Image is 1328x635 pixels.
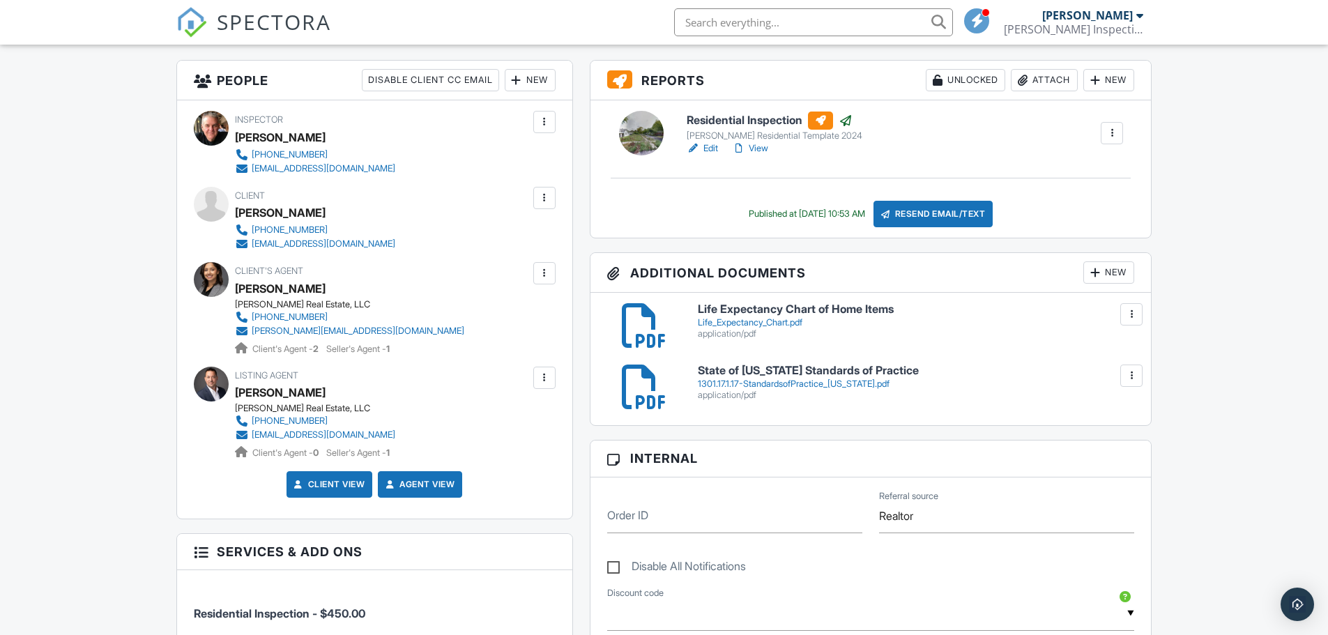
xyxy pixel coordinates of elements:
[687,112,862,130] h6: Residential Inspection
[235,310,464,324] a: [PHONE_NUMBER]
[252,447,321,458] span: Client's Agent -
[1011,69,1078,91] div: Attach
[732,141,768,155] a: View
[194,581,556,632] li: Service: Residential Inspection
[252,344,321,354] span: Client's Agent -
[749,208,865,220] div: Published at [DATE] 10:53 AM
[291,477,365,491] a: Client View
[326,344,390,354] span: Seller's Agent -
[235,162,395,176] a: [EMAIL_ADDRESS][DOMAIN_NAME]
[235,190,265,201] span: Client
[235,237,395,251] a: [EMAIL_ADDRESS][DOMAIN_NAME]
[235,299,475,310] div: [PERSON_NAME] Real Estate, LLC
[698,303,1135,316] h6: Life Expectancy Chart of Home Items
[235,278,326,299] a: [PERSON_NAME]
[687,112,862,142] a: Residential Inspection [PERSON_NAME] Residential Template 2024
[926,69,1005,91] div: Unlocked
[698,378,1135,390] div: 1301.17.1.17-StandardsofPractice_[US_STATE].pdf
[698,317,1135,328] div: Life_Expectancy_Chart.pdf
[1083,261,1134,284] div: New
[698,365,1135,377] h6: State of [US_STATE] Standards of Practice
[1281,588,1314,621] div: Open Intercom Messenger
[386,344,390,354] strong: 1
[362,69,499,91] div: Disable Client CC Email
[235,403,406,414] div: [PERSON_NAME] Real Estate, LLC
[590,61,1152,100] h3: Reports
[177,534,572,570] h3: Services & Add ons
[235,148,395,162] a: [PHONE_NUMBER]
[194,606,365,620] span: Residential Inspection - $450.00
[235,266,303,276] span: Client's Agent
[590,253,1152,293] h3: Additional Documents
[217,7,331,36] span: SPECTORA
[326,447,390,458] span: Seller's Agent -
[313,344,319,354] strong: 2
[176,19,331,48] a: SPECTORA
[235,223,395,237] a: [PHONE_NUMBER]
[1042,8,1133,22] div: [PERSON_NAME]
[235,202,326,223] div: [PERSON_NAME]
[235,414,395,428] a: [PHONE_NUMBER]
[235,370,298,381] span: Listing Agent
[313,447,319,458] strong: 0
[505,69,556,91] div: New
[235,382,326,403] a: [PERSON_NAME]
[252,224,328,236] div: [PHONE_NUMBER]
[698,365,1135,400] a: State of [US_STATE] Standards of Practice 1301.17.1.17-StandardsofPractice_[US_STATE].pdf applica...
[687,130,862,141] div: [PERSON_NAME] Residential Template 2024
[607,560,746,577] label: Disable All Notifications
[235,324,464,338] a: [PERSON_NAME][EMAIL_ADDRESS][DOMAIN_NAME]
[252,238,395,250] div: [EMAIL_ADDRESS][DOMAIN_NAME]
[235,127,326,148] div: [PERSON_NAME]
[698,390,1135,401] div: application/pdf
[873,201,993,227] div: Resend Email/Text
[1083,69,1134,91] div: New
[252,326,464,337] div: [PERSON_NAME][EMAIL_ADDRESS][DOMAIN_NAME]
[252,415,328,427] div: [PHONE_NUMBER]
[383,477,455,491] a: Agent View
[607,587,664,599] label: Discount code
[590,441,1152,477] h3: Internal
[252,163,395,174] div: [EMAIL_ADDRESS][DOMAIN_NAME]
[698,328,1135,339] div: application/pdf
[674,8,953,36] input: Search everything...
[177,61,572,100] h3: People
[687,141,718,155] a: Edit
[698,303,1135,339] a: Life Expectancy Chart of Home Items Life_Expectancy_Chart.pdf application/pdf
[252,312,328,323] div: [PHONE_NUMBER]
[252,149,328,160] div: [PHONE_NUMBER]
[607,507,648,523] label: Order ID
[252,429,395,441] div: [EMAIL_ADDRESS][DOMAIN_NAME]
[235,114,283,125] span: Inspector
[235,428,395,442] a: [EMAIL_ADDRESS][DOMAIN_NAME]
[879,490,938,503] label: Referral source
[386,447,390,458] strong: 1
[1004,22,1143,36] div: Wildman Inspections LLC
[176,7,207,38] img: The Best Home Inspection Software - Spectora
